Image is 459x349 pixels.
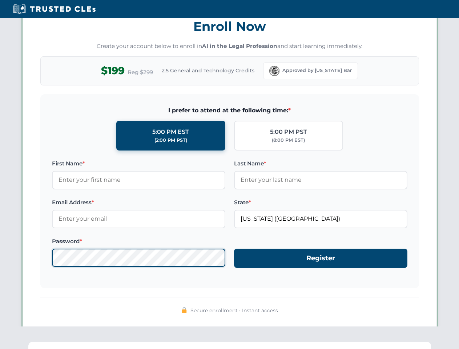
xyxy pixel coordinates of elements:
[234,210,407,228] input: Florida (FL)
[128,68,153,77] span: Reg $299
[40,15,419,38] h3: Enroll Now
[269,66,279,76] img: Florida Bar
[162,67,254,75] span: 2.5 General and Technology Credits
[190,306,278,314] span: Secure enrollment • Instant access
[202,43,277,49] strong: AI in the Legal Profession
[234,249,407,268] button: Register
[52,198,225,207] label: Email Address
[181,307,187,313] img: 🔒
[40,42,419,51] p: Create your account below to enroll in and start learning immediately.
[52,237,225,246] label: Password
[101,63,125,79] span: $199
[52,106,407,115] span: I prefer to attend at the following time:
[234,159,407,168] label: Last Name
[52,171,225,189] input: Enter your first name
[234,198,407,207] label: State
[234,171,407,189] input: Enter your last name
[11,4,98,15] img: Trusted CLEs
[272,137,305,144] div: (8:00 PM EST)
[52,159,225,168] label: First Name
[154,137,187,144] div: (2:00 PM PST)
[282,67,352,74] span: Approved by [US_STATE] Bar
[270,127,307,137] div: 5:00 PM PST
[52,210,225,228] input: Enter your email
[152,127,189,137] div: 5:00 PM EST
